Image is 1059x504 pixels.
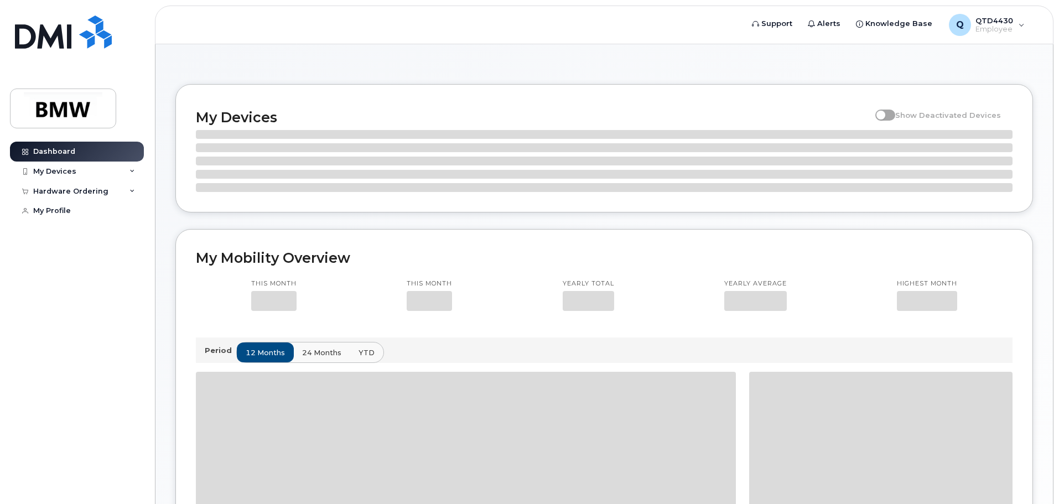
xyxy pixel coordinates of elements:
p: This month [407,279,452,288]
h2: My Devices [196,109,870,126]
span: 24 months [302,347,341,358]
p: Highest month [897,279,957,288]
input: Show Deactivated Devices [875,105,884,113]
span: YTD [359,347,375,358]
h2: My Mobility Overview [196,250,1013,266]
span: Show Deactivated Devices [895,111,1001,119]
p: This month [251,279,297,288]
p: Yearly total [563,279,614,288]
p: Period [205,345,236,356]
p: Yearly average [724,279,787,288]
